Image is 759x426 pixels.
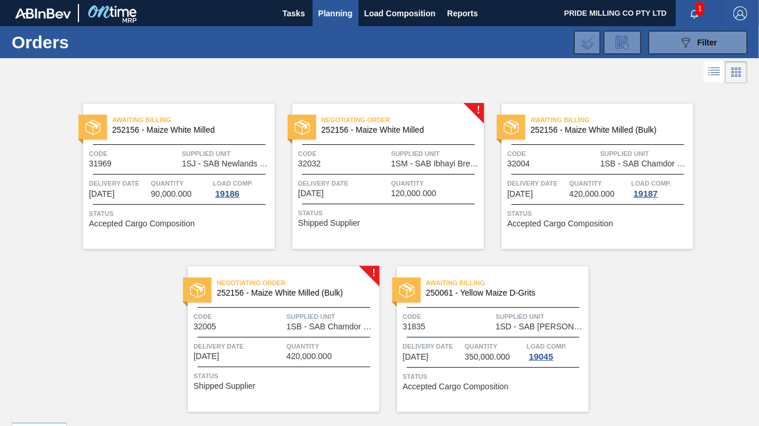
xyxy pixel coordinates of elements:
span: Reports [447,6,478,20]
span: Code [89,148,179,159]
span: Tasks [281,6,307,20]
span: Supplied Unit [391,148,481,159]
a: Load Comp.19187 [631,177,690,198]
span: Status [194,370,377,382]
img: status [295,120,310,135]
span: Quantity [570,177,629,189]
span: Delivery Date [89,177,148,189]
span: Code [194,311,284,322]
span: Filter [697,38,717,47]
img: Logout [733,6,747,20]
span: Status [298,207,481,219]
a: Load Comp.19186 [213,177,272,198]
span: 1SD - SAB Rosslyn Brewery [496,322,586,331]
span: Awaiting Billing [531,114,693,126]
span: Quantity [465,340,524,352]
span: Code [403,311,493,322]
span: 09/25/2025 [89,190,114,198]
span: 32032 [298,159,321,168]
span: Awaiting Billing [426,277,589,289]
span: 32004 [507,159,530,168]
div: List Vision [704,61,725,83]
span: 11/01/2025 [403,353,428,361]
span: 1 [696,2,704,15]
span: 350,000.000 [465,353,510,361]
span: 10/04/2025 [507,190,533,198]
span: 250061 - Yellow Maize D-Grits [426,289,579,297]
span: Negotiating Order [321,114,484,126]
a: !statusNegotiating Order252156 - Maize White MilledCode32032Supplied Unit1SM - SAB Ibhayi Brewery... [275,104,484,249]
img: TNhmsLtSVTkK8tSr43FrP2fwEKptu5GPRR3wAAAABJRU5ErkJggg== [15,8,71,19]
button: Filter [649,31,747,54]
img: status [504,120,519,135]
img: status [190,283,205,298]
span: Shipped Supplier [194,382,256,390]
span: Quantity [287,340,377,352]
a: statusAwaiting Billing250061 - Yellow Maize D-GritsCode31835Supplied Unit1SD - SAB [PERSON_NAME]D... [379,267,589,412]
span: Delivery Date [194,340,284,352]
div: Order Review Request [604,31,641,54]
div: 19186 [213,189,242,198]
span: 252156 - Maize White Milled (Bulk) [217,289,370,297]
span: 1SJ - SAB Newlands Brewery [182,159,272,168]
span: Status [89,208,272,219]
span: Planning [318,6,353,20]
span: Quantity [391,177,481,189]
span: 252156 - Maize White Milled [321,126,475,134]
span: Accepted Cargo Composition [89,219,195,228]
span: Negotiating Order [217,277,379,289]
a: !statusNegotiating Order252156 - Maize White Milled (Bulk)Code32005Supplied Unit1SB - SAB Chamdor... [170,267,379,412]
span: Load Comp. [213,177,253,189]
span: 420,000.000 [287,352,332,361]
span: Supplied Unit [287,311,377,322]
span: Supplied Unit [496,311,586,322]
span: Accepted Cargo Composition [507,219,613,228]
span: Code [298,148,388,159]
span: 420,000.000 [570,190,615,198]
span: Delivery Date [403,340,462,352]
img: status [399,283,414,298]
span: Code [507,148,597,159]
a: Load Comp.19045 [527,340,586,361]
span: 10/04/2025 [194,352,219,361]
div: 19187 [631,189,660,198]
h1: Orders [12,35,173,49]
div: Card Vision [725,61,747,83]
span: 32005 [194,322,216,331]
span: 252156 - Maize White Milled (Bulk) [531,126,684,134]
img: status [85,120,101,135]
span: Supplied Unit [182,148,272,159]
span: 1SB - SAB Chamdor Brewery [600,159,690,168]
span: Load Composition [364,6,436,20]
span: 90,000.000 [151,190,192,198]
span: 1SM - SAB Ibhayi Brewery [391,159,481,168]
span: 1SB - SAB Chamdor Brewery [287,322,377,331]
span: Status [507,208,690,219]
div: Import Order Negotiation [574,31,600,54]
span: 09/29/2025 [298,189,324,198]
span: 120,000.000 [391,189,436,198]
span: 252156 - Maize White Milled [112,126,266,134]
span: Load Comp. [631,177,671,189]
span: Awaiting Billing [112,114,275,126]
button: Notifications [676,5,713,22]
a: statusAwaiting Billing252156 - Maize White Milled (Bulk)Code32004Supplied Unit1SB - SAB Chamdor B... [484,104,693,249]
span: Quantity [151,177,210,189]
div: 19045 [527,352,556,361]
span: Delivery Date [298,177,388,189]
span: 31969 [89,159,112,168]
span: Load Comp. [527,340,567,352]
span: Status [403,371,586,382]
a: statusAwaiting Billing252156 - Maize White MilledCode31969Supplied Unit1SJ - SAB Newlands Brewery... [66,104,275,249]
span: Shipped Supplier [298,219,360,228]
span: Delivery Date [507,177,567,189]
span: Supplied Unit [600,148,690,159]
span: Accepted Cargo Composition [403,382,509,391]
span: 31835 [403,322,425,331]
